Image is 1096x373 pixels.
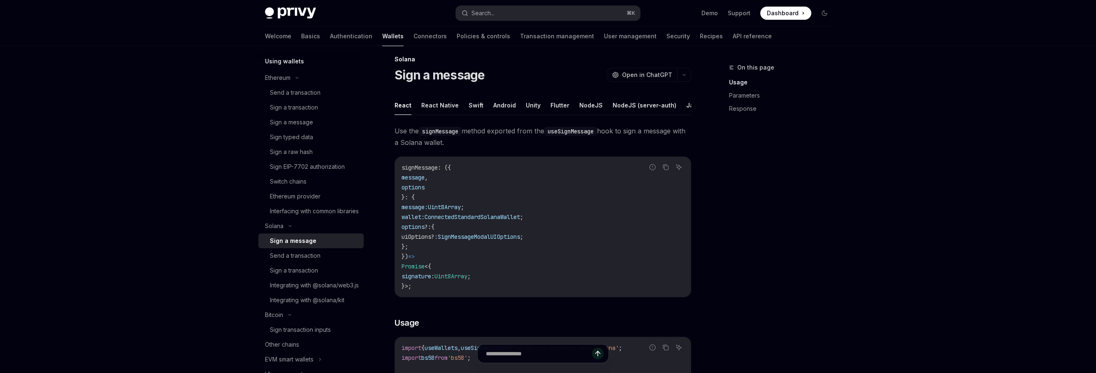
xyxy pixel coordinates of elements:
[258,70,364,85] button: Ethereum
[330,26,372,46] a: Authentication
[421,96,459,115] button: React Native
[402,213,421,221] span: wallet
[395,317,419,329] span: Usage
[270,162,345,172] div: Sign EIP-7702 authorization
[544,127,597,136] code: useSignMessage
[402,243,408,250] span: };
[258,278,364,293] a: Integrating with @solana/web3.js
[402,273,431,280] span: signature
[270,295,344,305] div: Integrating with @solana/kit
[258,337,364,352] a: Other chains
[265,354,313,364] div: EVM smart wallets
[660,342,671,353] button: Copy the contents from the code block
[434,273,467,280] span: Uint8Array
[258,233,364,248] a: Sign a message
[729,102,838,115] a: Response
[673,342,684,353] button: Ask AI
[265,56,304,66] h5: Using wallets
[258,204,364,219] a: Interfacing with common libraries
[550,96,569,115] button: Flutter
[700,26,723,46] a: Recipes
[526,96,541,115] button: Unity
[701,9,718,17] a: Demo
[258,263,364,278] a: Sign a transaction
[592,348,604,359] button: Send message
[270,325,331,335] div: Sign transaction inputs
[733,26,772,46] a: API reference
[402,263,425,270] span: Promise
[270,147,313,157] div: Sign a raw hash
[265,7,316,19] img: dark logo
[265,221,283,231] div: Solana
[818,7,831,20] button: Toggle dark mode
[395,125,691,148] span: Use the method exported from the hook to sign a message with a Solana wallet.
[456,6,640,21] button: Search...⌘K
[402,174,425,181] span: message
[270,132,313,142] div: Sign typed data
[258,159,364,174] a: Sign EIP-7702 authorization
[673,162,684,173] button: Ask AI
[425,223,431,231] span: ?:
[666,26,690,46] a: Security
[647,162,658,173] button: Report incorrect code
[270,177,307,186] div: Switch chains
[613,96,676,115] button: NodeJS (server-auth)
[265,26,291,46] a: Welcome
[438,164,451,171] span: : ({
[402,203,428,211] span: message:
[627,10,635,16] span: ⌘ K
[728,9,750,17] a: Support
[270,117,313,127] div: Sign a message
[265,340,299,350] div: Other chains
[270,266,318,275] div: Sign a transaction
[461,203,464,211] span: ;
[270,191,320,201] div: Ethereum provider
[382,26,404,46] a: Wallets
[425,263,431,270] span: <{
[258,352,364,367] button: EVM smart wallets
[579,96,603,115] button: NodeJS
[408,253,415,260] span: =>
[258,174,364,189] a: Switch chains
[270,251,320,261] div: Send a transaction
[270,103,318,112] div: Sign a transaction
[395,68,485,82] h1: Sign a message
[760,7,811,20] a: Dashboard
[258,293,364,308] a: Integrating with @solana/kit
[258,145,364,159] a: Sign a raw hash
[729,89,838,102] a: Parameters
[434,233,438,240] span: :
[301,26,320,46] a: Basics
[431,223,434,231] span: {
[660,162,671,173] button: Copy the contents from the code block
[419,127,462,136] code: signMessage
[265,310,283,320] div: Bitcoin
[402,253,408,260] span: })
[486,345,592,363] input: Ask a question...
[258,248,364,263] a: Send a transaction
[413,26,447,46] a: Connectors
[428,203,461,211] span: Uint8Array
[607,68,677,82] button: Open in ChatGPT
[270,236,316,246] div: Sign a message
[767,9,799,17] span: Dashboard
[647,342,658,353] button: Report incorrect code
[622,71,672,79] span: Open in ChatGPT
[265,73,290,83] div: Ethereum
[258,115,364,130] a: Sign a message
[421,213,425,221] span: :
[402,193,415,201] span: }: {
[258,100,364,115] a: Sign a transaction
[258,322,364,337] a: Sign transaction inputs
[258,308,364,322] button: Bitcoin
[729,76,838,89] a: Usage
[438,233,520,240] span: SignMessageModalUIOptions
[395,96,411,115] button: React
[270,280,359,290] div: Integrating with @solana/web3.js
[258,85,364,100] a: Send a transaction
[258,219,364,233] button: Solana
[520,213,523,221] span: ;
[457,26,510,46] a: Policies & controls
[402,282,411,290] span: }>;
[395,55,691,63] div: Solana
